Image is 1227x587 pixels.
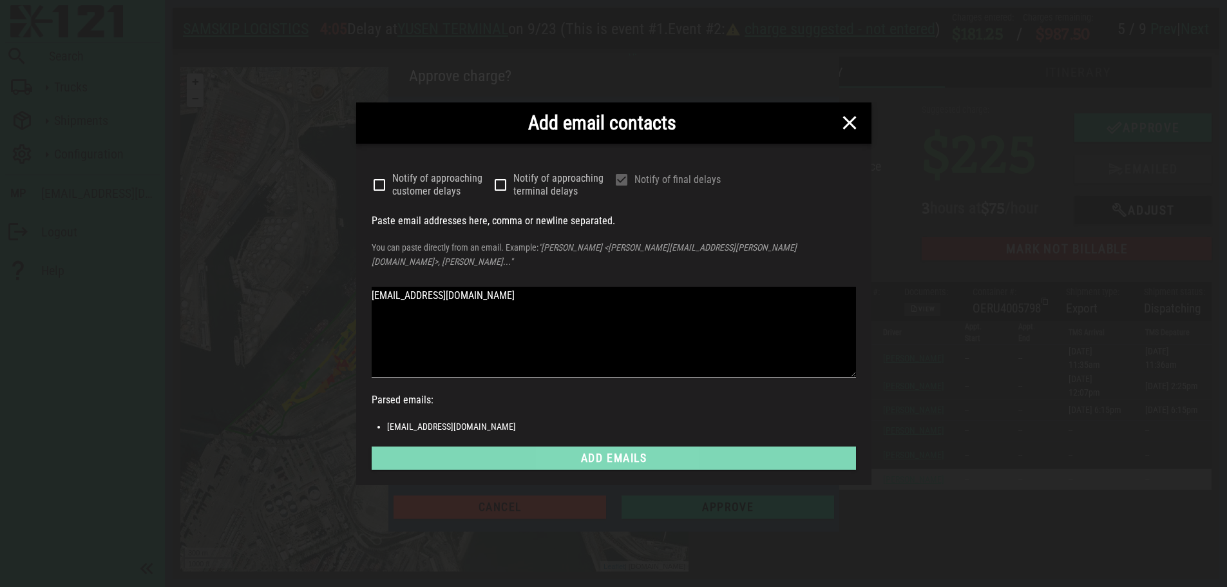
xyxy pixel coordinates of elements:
[6,6,23,23] a: Zoom in
[372,242,797,267] em: "[PERSON_NAME] <[PERSON_NAME][EMAIL_ADDRESS][PERSON_NAME][DOMAIN_NAME]>, [PERSON_NAME]..."
[387,419,856,434] li: [EMAIL_ADDRESS][DOMAIN_NAME]
[392,172,493,198] label: Notify of approaching customer delays
[366,108,838,137] h2: Add email contacts
[382,452,846,465] span: Add emails
[423,496,444,503] a: Leaflet
[3,490,53,501] div: 1000 ft
[372,447,856,470] button: Add emails
[372,240,856,269] p: You can paste directly from an email. Example:
[420,494,508,505] div: | [DOMAIN_NAME]
[372,391,856,409] p: Parsed emails:
[372,212,856,230] p: Paste email addresses here, comma or newline separated.
[6,23,23,40] a: Zoom out
[513,172,614,198] label: Notify of approaching terminal delays
[3,481,52,492] div: 300 m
